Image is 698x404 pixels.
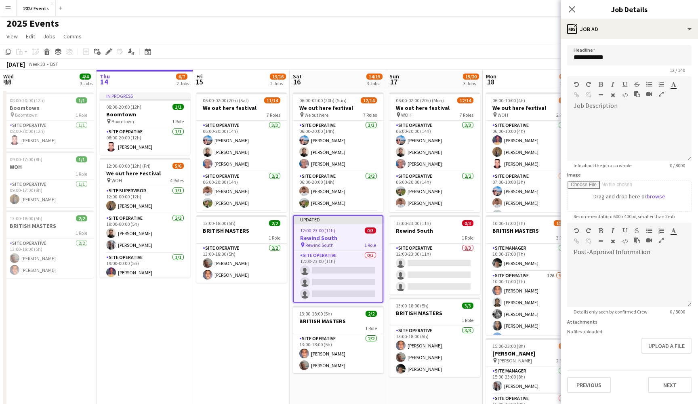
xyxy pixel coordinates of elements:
span: 15 [195,77,203,86]
span: WOH [111,177,122,183]
app-job-card: 13:00-18:00 (5h)3/3BRITISH MASTERS1 RoleSite Operative3/313:00-18:00 (5h)[PERSON_NAME][PERSON_NAM... [389,298,480,377]
span: 09:00-17:00 (8h) [10,156,42,162]
div: 3 Jobs [80,80,93,86]
span: Sun [389,73,399,80]
app-card-role: Site Operative0/312:00-23:00 (11h) [294,251,383,302]
button: Insert video [646,91,652,97]
div: No files uploaded. [567,328,692,335]
a: Edit [23,31,38,42]
span: 1 Role [462,317,473,323]
span: 4 Roles [170,177,184,183]
span: 12:00-23:00 (11h) [396,220,431,226]
button: Italic [610,81,616,88]
span: 2/2 [269,220,280,226]
h3: We out here festival [196,104,287,112]
button: Clear Formatting [610,238,616,244]
span: 15:00-23:00 (8h) [492,343,525,349]
app-card-role: Site Operative2/213:00-18:00 (5h)[PERSON_NAME][PERSON_NAME] [196,244,287,283]
app-card-role: Site Operative2/206:00-20:00 (14h)[PERSON_NAME][PERSON_NAME] [293,172,383,211]
h3: We out here festival [293,104,383,112]
span: 12:00-00:00 (12h) (Fri) [106,163,151,169]
span: Jobs [43,33,55,40]
div: 3 Jobs [560,80,575,86]
span: 1/6 [559,343,570,349]
h1: 2025 Events [6,17,59,29]
app-card-role: Site Manager1/110:00-17:00 (7h)[PERSON_NAME] [486,244,576,271]
button: Paste as plain text [634,237,640,244]
span: 0 / 8000 [663,309,692,315]
span: 12/14 [457,97,473,103]
button: Unordered List [646,227,652,234]
app-card-role: Site Operative1/109:00-17:00 (8h)[PERSON_NAME] [3,180,94,207]
button: HTML Code [622,238,628,244]
button: HTML Code [622,92,628,98]
div: 06:00-10:00 (4h)6/8We out here festival WOH2 RolesSite Operative3/306:00-10:00 (4h)[PERSON_NAME][... [486,93,576,212]
h3: BRITISH MASTERS [293,318,383,325]
app-job-card: Updated12:00-23:00 (11h)0/3Rewind South Rewind South1 RoleSite Operative0/312:00-23:00 (11h) [293,215,383,303]
span: 1 Role [76,230,87,236]
span: Thu [100,73,110,80]
h3: Rewind South [294,234,383,242]
h3: WOH [3,163,94,170]
app-job-card: 12:00-00:00 (12h) (Fri)5/6We out here Festival WOH4 RolesSite Supervisor1/112:00-00:00 (12h)[PERS... [100,158,190,278]
button: Underline [622,81,628,88]
span: Wed [3,73,14,80]
span: 7 Roles [460,112,473,118]
span: 1/1 [76,156,87,162]
span: 17 [388,77,399,86]
app-card-role: Site Operative2/206:00-20:00 (14h)[PERSON_NAME][PERSON_NAME] [389,172,480,211]
span: Fri [196,73,203,80]
span: 7 Roles [363,112,377,118]
span: We out here [305,112,328,118]
div: 06:00-02:00 (20h) (Mon)12/14We out here festival WOH7 RolesSite Operative3/306:00-20:00 (14h)[PER... [389,93,480,212]
h3: BRITISH MASTERS [389,309,480,317]
h3: BRITISH MASTERS [3,222,94,229]
span: 14 [99,77,110,86]
app-job-card: 10:00-17:00 (7h)11/13BRITISH MASTERS3 RolesSite Manager1/110:00-17:00 (7h)[PERSON_NAME]Site Opera... [486,215,576,335]
span: 2/2 [366,311,377,317]
span: Recommendation: 600 x 400px, smaller than 2mb [567,213,681,219]
span: 18/27 [559,74,576,80]
span: Details only seen by confirmed Crew [567,309,654,315]
span: 4/4 [80,74,91,80]
span: 06:00-02:00 (20h) (Sat) [203,97,249,103]
h3: BRITISH MASTERS [486,227,576,234]
a: Jobs [40,31,59,42]
div: 13:00-18:00 (5h)2/2BRITISH MASTERS1 RoleSite Operative2/213:00-18:00 (5h)[PERSON_NAME][PERSON_NAME] [3,210,94,278]
app-card-role: Site Operative2/213:00-18:00 (5h)[PERSON_NAME][PERSON_NAME] [293,334,383,373]
button: Undo [574,227,579,234]
app-card-role: Site Operative0/312:00-23:00 (11h) [389,244,480,295]
h3: We out here festival [389,104,480,112]
span: Info about the job as a whole [567,162,638,168]
span: 14/19 [366,74,383,80]
div: [DATE] [6,60,25,68]
button: Paste as plain text [634,91,640,97]
app-card-role: Site Supervisor1/112:00-00:00 (12h)[PERSON_NAME] [100,186,190,214]
app-card-role: Site Operative3/306:00-10:00 (4h)[PERSON_NAME][PERSON_NAME][PERSON_NAME] [486,121,576,172]
span: 6/7 [176,74,187,80]
app-job-card: In progress08:00-20:00 (12h)1/1Boomtown Boomtown1 RoleSite Operative1/108:00-20:00 (12h)[PERSON_N... [100,93,190,155]
span: 13:00-18:00 (5h) [299,311,332,317]
app-card-role: Site Operative3/313:00-18:00 (5h)[PERSON_NAME][PERSON_NAME][PERSON_NAME] [389,326,480,377]
span: 06:00-02:00 (20h) (Sun) [299,97,347,103]
span: 13/16 [270,74,286,80]
span: 16 [292,77,302,86]
span: 2 Roles [556,358,570,364]
span: 11/14 [264,97,280,103]
h3: BRITISH MASTERS [196,227,287,234]
button: Redo [586,227,591,234]
app-card-role: Site Operative1/108:00-20:00 (12h)[PERSON_NAME] [3,121,94,148]
span: Mon [486,73,496,80]
span: 1 Role [364,242,376,248]
button: Bold [598,227,603,234]
app-card-role: Site Operative3/306:00-20:00 (14h)[PERSON_NAME][PERSON_NAME][PERSON_NAME] [389,121,480,172]
app-card-role: Site Operative3/306:00-20:00 (14h)[PERSON_NAME][PERSON_NAME][PERSON_NAME] [293,121,383,172]
app-job-card: 08:00-20:00 (12h)1/1Boomtown Boomtown1 RoleSite Operative1/108:00-20:00 (12h)[PERSON_NAME] [3,93,94,148]
button: Upload a file [641,338,692,354]
app-job-card: 13:00-18:00 (5h)2/2BRITISH MASTERS1 RoleSite Operative2/213:00-18:00 (5h)[PERSON_NAME][PERSON_NAME] [196,215,287,283]
button: Bold [598,81,603,88]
